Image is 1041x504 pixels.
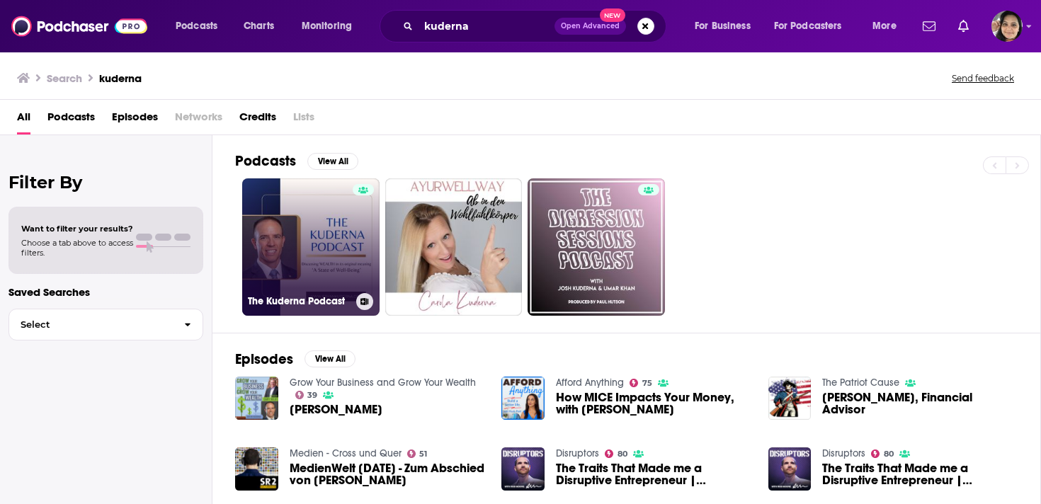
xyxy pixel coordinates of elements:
img: The Traits That Made me a Disruptive Entrepreneur | Bryan Kuderna Podcast [768,447,812,491]
button: open menu [685,15,768,38]
a: Show notifications dropdown [952,14,974,38]
span: More [872,16,897,36]
button: View All [305,350,355,367]
span: Open Advanced [561,23,620,30]
input: Search podcasts, credits, & more... [419,15,554,38]
span: Networks [175,105,222,134]
a: Disruptors [556,447,599,459]
img: Podchaser - Follow, Share and Rate Podcasts [11,13,147,40]
img: User Profile [991,11,1023,42]
span: Charts [244,16,274,36]
a: 51 [407,449,428,458]
span: How MICE Impacts Your Money, with [PERSON_NAME] [556,391,751,416]
a: Afford Anything [556,377,624,389]
h2: Podcasts [235,152,296,170]
a: Disruptors [822,447,865,459]
span: Select [9,320,173,329]
span: Lists [293,105,314,134]
span: 51 [419,451,427,457]
a: Medien - Cross und Quer [290,447,402,459]
span: For Podcasters [774,16,842,36]
span: New [600,8,625,22]
button: Select [8,309,203,340]
a: Show notifications dropdown [917,14,941,38]
button: open menu [166,15,236,38]
span: 39 [307,392,317,399]
button: open menu [292,15,370,38]
img: The Traits That Made me a Disruptive Entrepreneur | Bryan Kuderna Podcast [501,447,545,491]
a: The Traits That Made me a Disruptive Entrepreneur | Bryan Kuderna Podcast [822,462,1018,486]
a: EpisodesView All [235,350,355,368]
a: Grow Your Business and Grow Your Wealth [290,377,476,389]
div: Search podcasts, credits, & more... [393,10,680,42]
a: Podcasts [47,105,95,134]
span: The Traits That Made me a Disruptive Entrepreneur | [PERSON_NAME] Podcast [822,462,1018,486]
h3: Search [47,71,82,85]
h3: kuderna [99,71,142,85]
span: [PERSON_NAME], Financial Advisor [822,391,1018,416]
a: Charts [234,15,283,38]
span: The Traits That Made me a Disruptive Entrepreneur | [PERSON_NAME] Podcast [556,462,751,486]
a: 75 [630,379,652,387]
span: MedienWelt [DATE] - Zum Abschied von [PERSON_NAME] [290,462,485,486]
a: Bryan M. Kuderna [290,403,382,416]
span: Podcasts [176,16,217,36]
a: PodcastsView All [235,152,358,170]
img: Bryan M. Kuderna [235,377,278,420]
button: open menu [765,15,863,38]
a: 80 [605,449,627,458]
span: [PERSON_NAME] [290,403,382,416]
span: For Business [695,16,751,36]
a: 39 [295,391,318,399]
h3: The Kuderna Podcast [248,295,351,307]
button: open menu [863,15,914,38]
a: Bryan M. Kuderna, Financial Advisor [822,391,1018,416]
a: The Kuderna Podcast [242,178,380,316]
h2: Filter By [8,172,203,193]
span: 80 [618,451,627,457]
button: Open AdvancedNew [554,18,626,35]
button: Show profile menu [991,11,1023,42]
a: Credits [239,105,276,134]
a: How MICE Impacts Your Money, with Bryan Kuderna [556,391,751,416]
span: 75 [642,380,652,386]
span: Choose a tab above to access filters. [21,238,133,258]
a: The Traits That Made me a Disruptive Entrepreneur | Bryan Kuderna Podcast [556,462,751,486]
img: Bryan M. Kuderna, Financial Advisor [768,377,812,420]
a: 80 [871,449,894,458]
button: Send feedback [948,72,1018,84]
span: Logged in as shelbyjanner [991,11,1023,42]
p: Saved Searches [8,285,203,299]
span: 80 [884,451,894,457]
button: View All [307,153,358,170]
a: All [17,105,30,134]
a: MedienWelt 17.03.2018 - Zum Abschied von Dr. Michael Kuderna [290,462,485,486]
img: How MICE Impacts Your Money, with Bryan Kuderna [501,377,545,420]
span: Want to filter your results? [21,224,133,234]
span: Monitoring [302,16,352,36]
a: Episodes [112,105,158,134]
a: The Patriot Cause [822,377,899,389]
img: MedienWelt 17.03.2018 - Zum Abschied von Dr. Michael Kuderna [235,447,278,491]
h2: Episodes [235,350,293,368]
